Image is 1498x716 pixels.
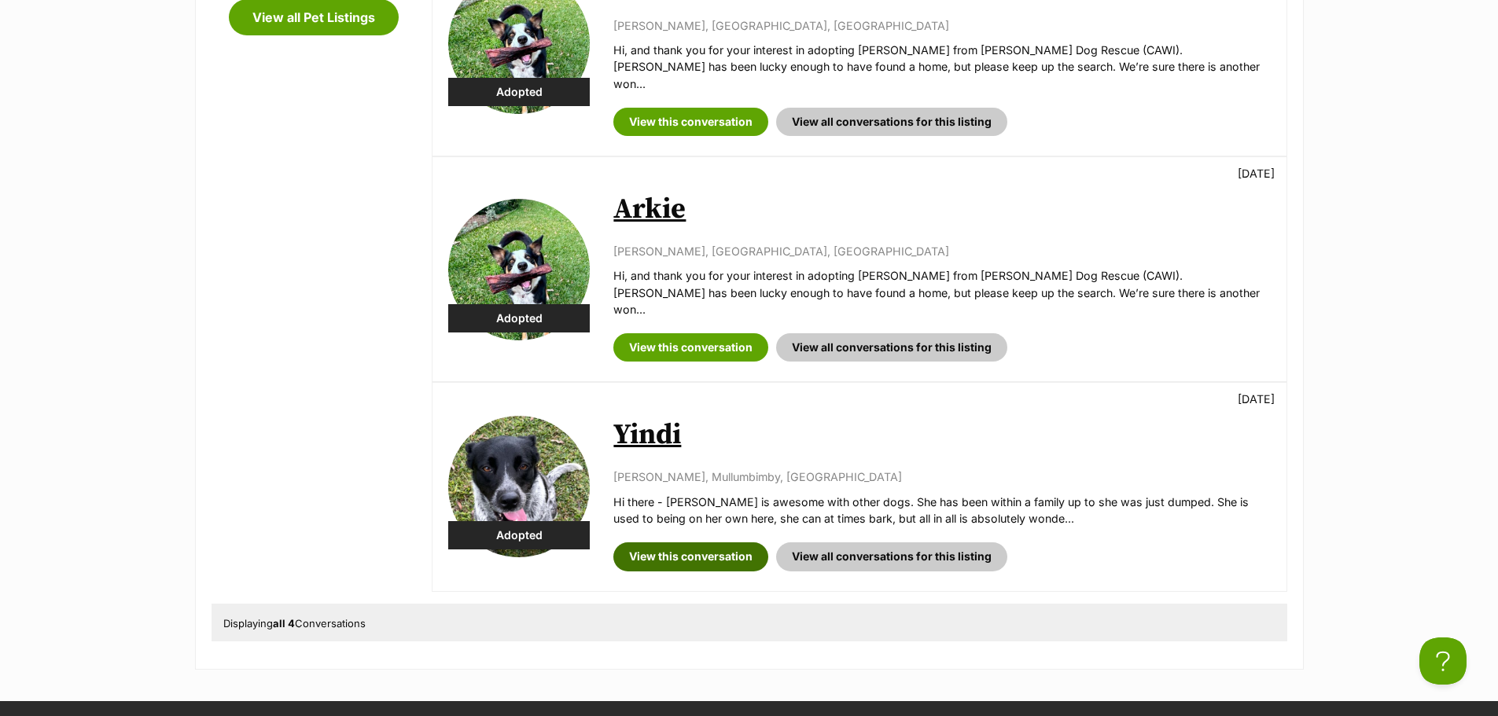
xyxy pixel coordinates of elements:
a: View all conversations for this listing [776,542,1007,571]
p: Hi, and thank you for your interest in adopting [PERSON_NAME] from [PERSON_NAME] Dog Rescue (CAWI... [613,42,1270,92]
iframe: Help Scout Beacon - Open [1419,637,1467,685]
div: Adopted [448,78,590,106]
strong: all 4 [273,617,295,630]
div: Adopted [448,304,590,332]
p: [PERSON_NAME], [GEOGRAPHIC_DATA], [GEOGRAPHIC_DATA] [613,17,1270,34]
div: Adopted [448,521,590,549]
a: View all conversations for this listing [776,333,1007,362]
p: [DATE] [1238,391,1275,407]
a: Arkie [613,192,686,227]
a: View this conversation [613,333,768,362]
p: [PERSON_NAME], [GEOGRAPHIC_DATA], [GEOGRAPHIC_DATA] [613,243,1270,259]
span: Displaying Conversations [223,617,366,630]
p: Hi there - [PERSON_NAME] is awesome with other dogs. She has been within a family up to she was j... [613,494,1270,527]
p: [PERSON_NAME], Mullumbimby, [GEOGRAPHIC_DATA] [613,468,1270,485]
a: View all conversations for this listing [776,108,1007,136]
p: [DATE] [1238,165,1275,182]
a: View this conversation [613,542,768,571]
img: Arkie [448,199,590,340]
a: View this conversation [613,108,768,136]
a: Yindi [613,417,681,453]
img: Yindi [448,416,590,557]
p: Hi, and thank you for your interest in adopting [PERSON_NAME] from [PERSON_NAME] Dog Rescue (CAWI... [613,267,1270,318]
